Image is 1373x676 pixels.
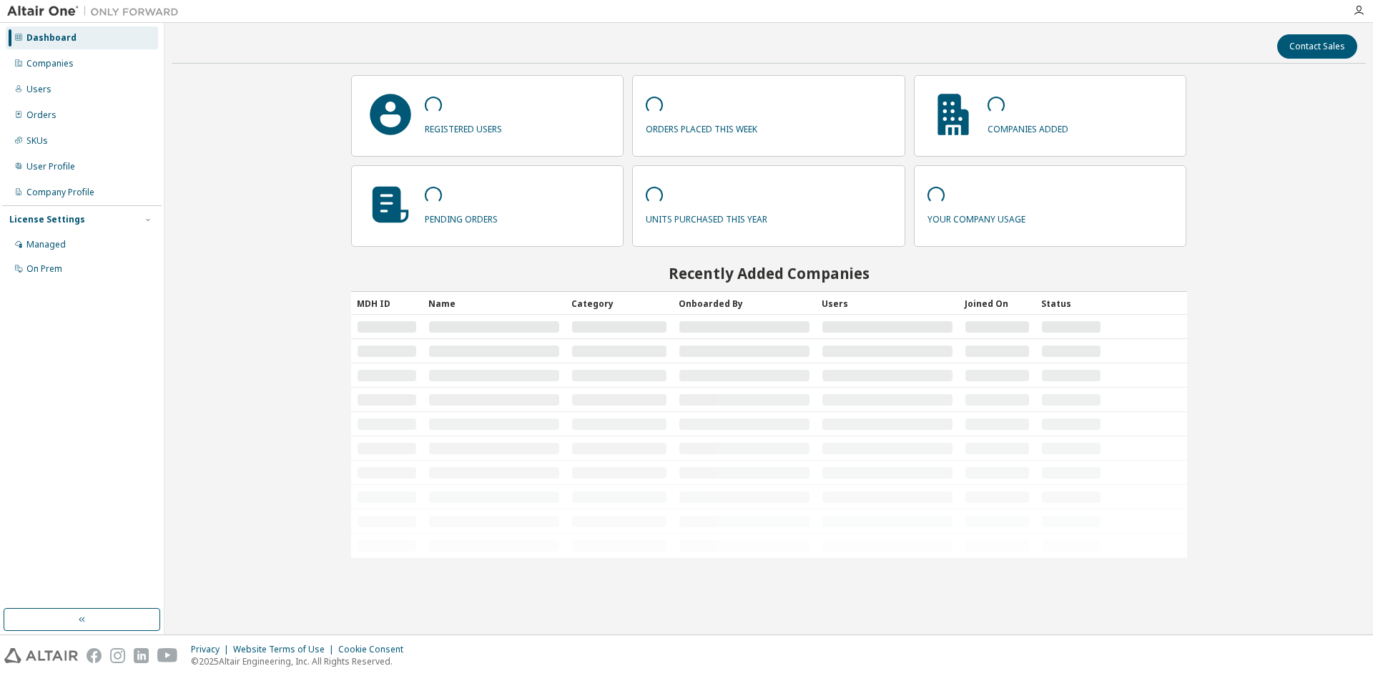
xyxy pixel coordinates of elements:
[134,648,149,663] img: linkedin.svg
[26,32,77,44] div: Dashboard
[26,58,74,69] div: Companies
[4,648,78,663] img: altair_logo.svg
[26,161,75,172] div: User Profile
[191,655,412,667] p: © 2025 Altair Engineering, Inc. All Rights Reserved.
[425,119,502,135] p: registered users
[191,644,233,655] div: Privacy
[26,135,48,147] div: SKUs
[87,648,102,663] img: facebook.svg
[646,209,767,225] p: units purchased this year
[26,263,62,275] div: On Prem
[233,644,338,655] div: Website Terms of Use
[571,292,667,315] div: Category
[1277,34,1357,59] button: Contact Sales
[1041,292,1101,315] div: Status
[9,214,85,225] div: License Settings
[110,648,125,663] img: instagram.svg
[425,209,498,225] p: pending orders
[26,187,94,198] div: Company Profile
[988,119,1068,135] p: companies added
[338,644,412,655] div: Cookie Consent
[157,648,178,663] img: youtube.svg
[351,264,1187,283] h2: Recently Added Companies
[679,292,810,315] div: Onboarded By
[26,239,66,250] div: Managed
[822,292,953,315] div: Users
[26,84,51,95] div: Users
[927,209,1025,225] p: your company usage
[965,292,1030,315] div: Joined On
[357,292,417,315] div: MDH ID
[646,119,757,135] p: orders placed this week
[428,292,560,315] div: Name
[7,4,186,19] img: Altair One
[26,109,56,121] div: Orders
